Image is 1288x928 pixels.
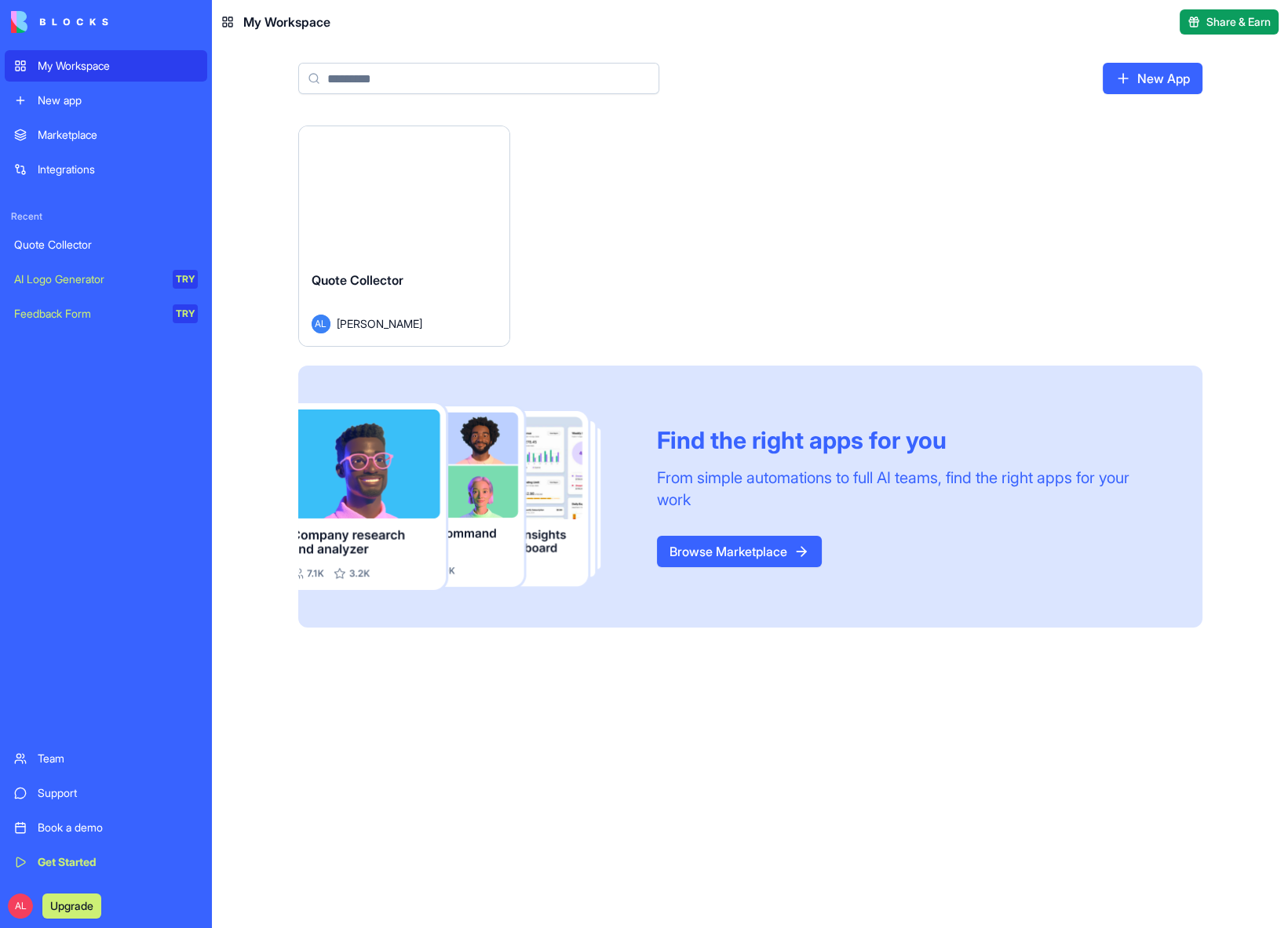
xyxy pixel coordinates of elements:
[14,306,162,322] div: Feedback Form
[42,893,101,919] button: Upgrade
[38,854,198,870] div: Get Started
[38,162,198,177] div: Integrations
[38,785,198,801] div: Support
[298,126,510,347] a: Quote CollectorAL[PERSON_NAME]
[1206,14,1271,30] span: Share & Earn
[8,893,33,919] span: AL
[5,743,207,774] a: Team
[42,897,101,913] a: Upgrade
[312,272,403,288] span: Quote Collector
[5,119,207,151] a: Marketplace
[38,93,198,108] div: New app
[5,210,207,223] span: Recent
[5,777,207,809] a: Support
[5,298,207,329] a: Feedback FormTRY
[657,536,822,567] a: Browse Marketplace
[5,50,207,82] a: My Workspace
[38,751,198,766] div: Team
[657,467,1165,511] div: From simple automations to full AI teams, find the right apps for your work
[5,229,207,260] a: Quote Collector
[312,315,330,333] span: AL
[1180,9,1279,35] button: Share & Earn
[5,812,207,843] a: Book a demo
[5,846,207,878] a: Get Started
[5,264,207,295] a: AI Logo GeneratorTRY
[1103,63,1202,94] a: New App
[173,304,198,323] div: TRY
[14,271,162,287] div: AI Logo Generator
[5,154,207,185] a: Integrations
[11,11,108,33] img: logo
[5,85,207,116] a: New app
[14,237,198,253] div: Quote Collector
[173,270,198,289] div: TRY
[38,58,198,74] div: My Workspace
[298,403,632,591] img: Frame_181_egmpey.png
[337,315,422,332] span: [PERSON_NAME]
[38,820,198,835] div: Book a demo
[243,13,330,31] span: My Workspace
[38,127,198,143] div: Marketplace
[657,426,1165,454] div: Find the right apps for you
